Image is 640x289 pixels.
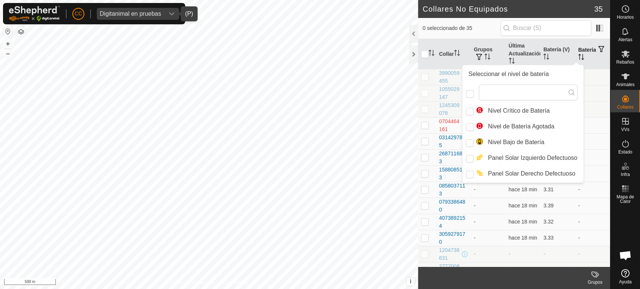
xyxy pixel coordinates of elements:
[439,134,468,149] div: 0314297875
[575,262,610,278] td: -
[610,266,640,287] a: Ayuda
[406,277,415,286] button: i
[616,60,634,64] span: Rebaños
[170,279,213,286] a: Política de Privacidad
[617,105,633,109] span: Collares
[9,6,60,21] img: Logo Gallagher
[476,122,554,131] span: Nivel de Batería Agotada
[471,182,506,198] td: -
[3,49,12,58] button: –
[575,85,610,101] td: -
[476,138,544,147] span: Nivel Bajo de Batería
[439,230,468,246] div: 3059279170
[439,85,460,101] div: 1055029147
[578,55,584,61] p-sorticon: Activar para ordenar
[509,251,511,257] span: -
[540,214,575,230] td: 3.32
[621,127,629,132] span: VVs
[575,246,610,262] td: -
[439,118,460,133] div: 0704464161
[575,198,610,214] td: -
[439,198,468,214] div: 0793386480
[222,279,247,286] a: Contáctenos
[164,8,179,20] div: dropdown trigger
[476,153,577,162] span: Panel Solar Izquierdo Defectuoso
[439,150,468,165] div: 2687116873
[509,59,515,65] p-sorticon: Activar para ordenar
[464,103,582,118] li: Nivel Crítico de Batería
[16,27,25,36] button: Capas del Mapa
[439,69,460,85] div: 3990059455
[575,117,610,133] td: -
[575,69,610,85] td: -
[575,182,610,198] td: -
[464,150,582,165] li: Panel Solar Izquierdo Defectuoso
[580,279,610,286] div: Grupos
[439,214,468,230] div: 4073892154
[540,39,575,69] th: Batería (V)
[509,186,537,192] span: 1 sept 2025, 11:05
[616,82,634,87] span: Animales
[575,39,610,69] th: Batería
[509,219,537,225] span: 1 sept 2025, 11:05
[612,195,638,204] span: Mapa de Calor
[619,280,632,284] span: Ayuda
[439,246,460,262] div: 1204738631
[471,198,506,214] td: -
[471,246,506,262] td: -
[575,214,610,230] td: -
[540,198,575,214] td: 3.39
[540,246,575,262] td: -
[476,106,550,115] span: Nivel Crítico de Batería
[509,235,537,241] span: 1 sept 2025, 11:05
[464,166,582,181] li: Panel Solar Derecho Defectuoso
[75,10,82,18] span: CC
[540,182,575,198] td: 3.31
[454,51,460,57] p-sorticon: Activar para ordenar
[464,119,582,134] li: Nivel de Batería Agotada
[540,230,575,246] td: 3.33
[464,135,582,150] li: Nivel Bajo de Batería
[476,169,575,178] span: Panel Solar Derecho Defectuoso
[594,3,603,15] span: 35
[429,51,435,57] p-sorticon: Activar para ordenar
[471,262,506,278] td: -
[100,11,161,17] div: Digitanimal en pruebas
[410,278,411,285] span: i
[501,20,591,36] input: Buscar (S)
[439,166,468,182] div: 1588085153
[509,203,537,209] span: 1 sept 2025, 11:05
[439,182,468,198] div: 0858037113
[464,67,582,82] div: Seleccionar el nivel de batería
[439,101,460,117] div: 1245309078
[471,230,506,246] td: -
[436,39,471,69] th: Collar
[423,4,594,13] h2: Collares No Equipados
[575,149,610,165] td: -
[506,39,541,69] th: Última Actualización
[575,133,610,149] td: -
[439,262,460,278] div: 2777008575
[575,230,610,246] td: -
[3,39,12,48] button: +
[618,150,632,154] span: Estado
[543,55,549,61] p-sorticon: Activar para ordenar
[471,214,506,230] td: -
[621,172,630,177] span: Infra
[484,55,490,61] p-sorticon: Activar para ordenar
[423,24,501,32] span: 0 seleccionado de 35
[97,8,164,20] span: Digitanimal en pruebas
[617,15,634,19] span: Horarios
[471,39,506,69] th: Grupos
[540,262,575,278] td: -
[3,27,12,36] button: Restablecer Mapa
[575,165,610,182] td: -
[614,244,637,267] a: Chat abierto
[575,101,610,117] td: -
[618,37,632,42] span: Alertas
